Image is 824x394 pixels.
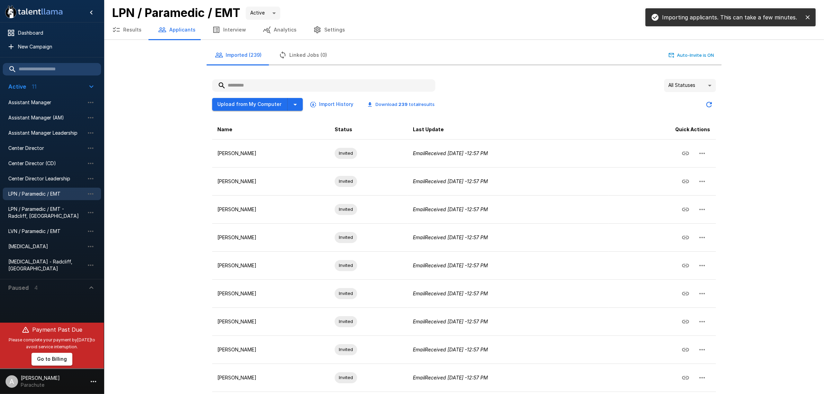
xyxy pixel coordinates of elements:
div: All Statuses [664,79,716,92]
p: [PERSON_NAME] [218,150,324,157]
span: Copy Interview Link [677,234,694,240]
p: [PERSON_NAME] [218,234,324,241]
div: Active [246,7,280,20]
button: Auto-Invite is ON [667,50,716,61]
button: Interview [204,20,254,39]
span: Copy Interview Link [677,150,694,155]
b: LPN / Paramedic / EMT [112,6,240,20]
span: Copy Interview Link [677,318,694,324]
th: Quick Actions [608,120,716,140]
button: Import History [308,98,356,111]
span: Invited [335,290,357,297]
b: 239 [399,101,408,107]
span: Invited [335,346,357,353]
p: [PERSON_NAME] [218,206,324,213]
button: Analytics [254,20,305,39]
button: Settings [305,20,353,39]
th: Last Update [407,120,608,140]
button: Download 239 totalresults [362,99,441,110]
span: Copy Interview Link [677,374,694,380]
span: Invited [335,318,357,325]
i: Email Received [DATE] - 12:57 PM [413,234,488,240]
span: Copy Interview Link [677,346,694,352]
button: Updated Today - 12:58 PM [702,98,716,111]
button: Applicants [150,20,204,39]
p: [PERSON_NAME] [218,178,324,185]
i: Email Received [DATE] - 12:57 PM [413,375,488,380]
i: Email Received [DATE] - 12:57 PM [413,290,488,296]
span: Invited [335,178,357,185]
p: [PERSON_NAME] [218,262,324,269]
p: [PERSON_NAME] [218,374,324,381]
button: close [803,12,813,23]
i: Email Received [DATE] - 12:57 PM [413,178,488,184]
p: [PERSON_NAME] [218,318,324,325]
span: Invited [335,234,357,241]
button: Upload from My Computer [212,98,288,111]
p: Importing applicants. This can take a few minutes. [662,13,797,21]
span: Copy Interview Link [677,262,694,268]
i: Email Received [DATE] - 12:57 PM [413,150,488,156]
span: Invited [335,374,357,381]
span: Copy Interview Link [677,206,694,212]
p: [PERSON_NAME] [218,346,324,353]
span: Invited [335,206,357,213]
button: Results [104,20,150,39]
i: Email Received [DATE] - 12:57 PM [413,319,488,324]
i: Email Received [DATE] - 12:57 PM [413,206,488,212]
span: Copy Interview Link [677,290,694,296]
span: Invited [335,262,357,269]
button: Imported (239) [207,45,270,65]
i: Email Received [DATE] - 12:57 PM [413,262,488,268]
button: Linked Jobs (0) [270,45,336,65]
p: [PERSON_NAME] [218,290,324,297]
th: Status [329,120,407,140]
i: Email Received [DATE] - 12:57 PM [413,347,488,352]
span: Copy Interview Link [677,178,694,183]
th: Name [212,120,329,140]
span: Invited [335,150,357,156]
